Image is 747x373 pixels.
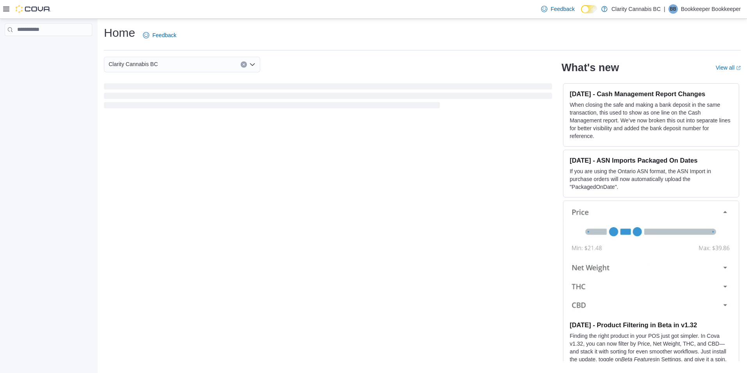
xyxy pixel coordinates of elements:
span: Dark Mode [581,13,581,14]
input: Dark Mode [581,5,597,13]
button: Clear input [241,61,247,68]
a: View allExternal link [716,65,741,71]
span: Feedback [550,5,574,13]
span: Loading [104,85,552,110]
p: If you are using the Ontario ASN format, the ASN Import in purchase orders will now automatically... [570,167,733,191]
a: Feedback [538,1,577,17]
p: Finding the right product in your POS just got simpler. In Cova v1.32, you can now filter by Pric... [570,332,733,371]
h3: [DATE] - Cash Management Report Changes [570,90,733,98]
nav: Complex example [5,38,92,56]
p: | [664,4,665,14]
p: Bookkeeper Bookkeeper [681,4,741,14]
h3: [DATE] - Product Filtering in Beta in v1.32 [570,321,733,329]
span: Feedback [152,31,176,39]
img: Cova [16,5,51,13]
span: BB [670,4,676,14]
em: Beta Features [621,356,656,362]
a: Feedback [140,27,179,43]
h2: What's new [561,61,619,74]
h1: Home [104,25,135,41]
p: When closing the safe and making a bank deposit in the same transaction, this used to show as one... [570,101,733,140]
button: Open list of options [249,61,256,68]
div: Bookkeeper Bookkeeper [668,4,678,14]
span: Clarity Cannabis BC [109,59,158,69]
h3: [DATE] - ASN Imports Packaged On Dates [570,156,733,164]
svg: External link [736,66,741,70]
p: Clarity Cannabis BC [611,4,661,14]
